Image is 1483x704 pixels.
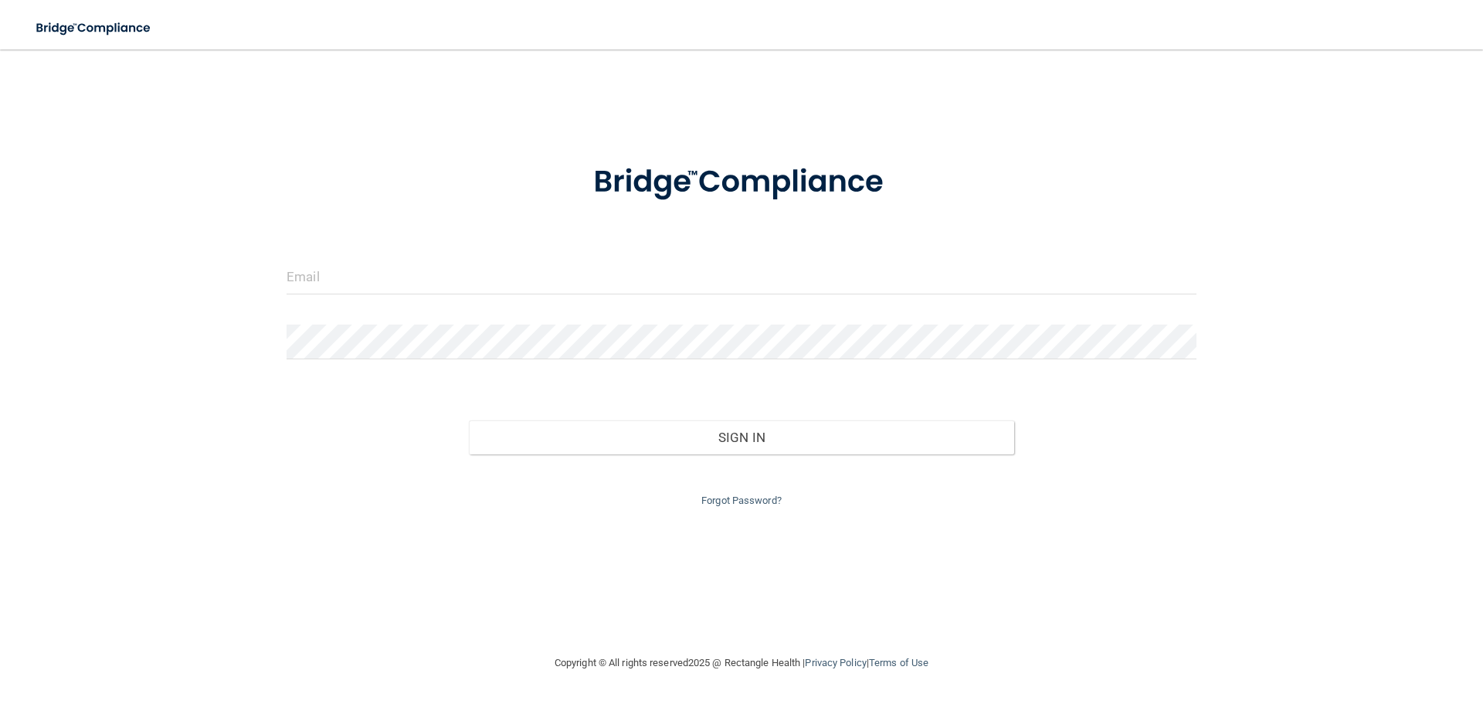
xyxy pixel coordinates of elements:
[701,495,782,506] a: Forgot Password?
[562,142,921,223] img: bridge_compliance_login_screen.278c3ca4.svg
[469,420,1015,454] button: Sign In
[869,657,928,668] a: Terms of Use
[287,260,1196,294] input: Email
[23,12,165,44] img: bridge_compliance_login_screen.278c3ca4.svg
[805,657,866,668] a: Privacy Policy
[460,638,1023,688] div: Copyright © All rights reserved 2025 @ Rectangle Health | |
